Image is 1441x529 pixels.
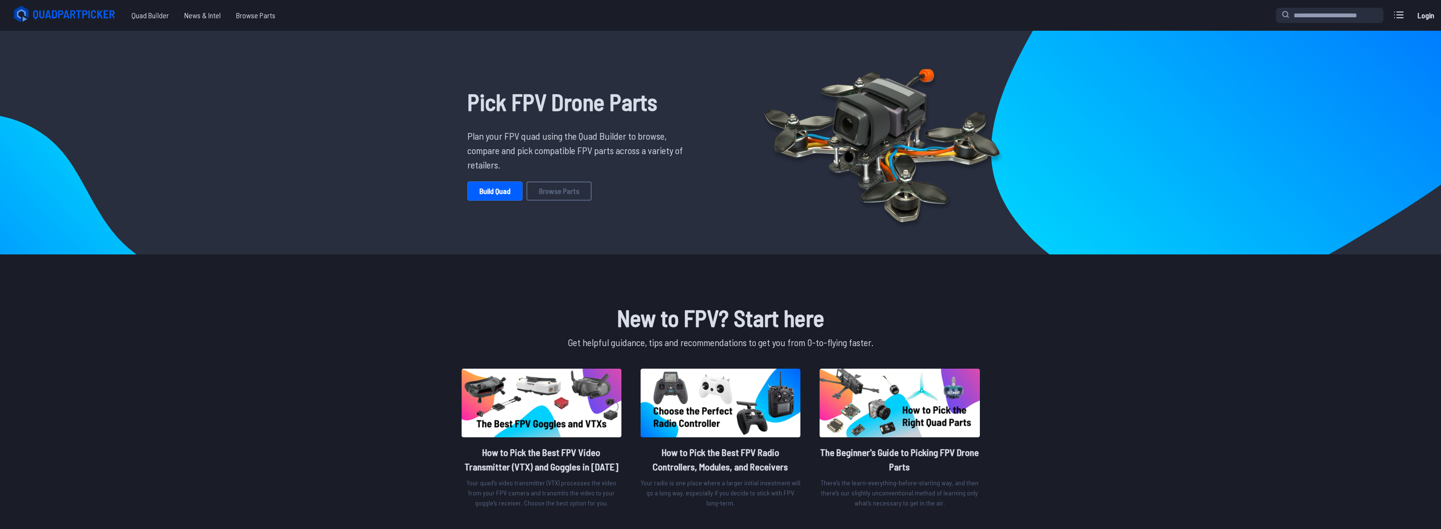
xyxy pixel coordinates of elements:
[744,47,1020,239] img: Quadcopter
[467,84,690,119] h1: Pick FPV Drone Parts
[177,6,228,25] a: News & Intel
[124,6,177,25] a: Quad Builder
[462,369,621,437] img: image of post
[820,445,979,474] h2: The Beginner's Guide to Picking FPV Drone Parts
[462,478,621,508] p: Your quad’s video transmitter (VTX) processes the video from your FPV camera and transmits the vi...
[641,478,800,508] p: Your radio is one place where a larger initial investment will go a long way, especially if you d...
[460,335,982,349] p: Get helpful guidance, tips and recommendations to get you from 0-to-flying faster.
[228,6,283,25] a: Browse Parts
[460,301,982,335] h1: New to FPV? Start here
[820,369,979,437] img: image of post
[1414,6,1437,25] a: Login
[641,445,800,474] h2: How to Pick the Best FPV Radio Controllers, Modules, and Receivers
[467,129,690,172] p: Plan your FPV quad using the Quad Builder to browse, compare and pick compatible FPV parts across...
[641,369,800,512] a: image of postHow to Pick the Best FPV Radio Controllers, Modules, and ReceiversYour radio is one ...
[820,369,979,512] a: image of postThe Beginner's Guide to Picking FPV Drone PartsThere’s the learn-everything-before-s...
[462,445,621,474] h2: How to Pick the Best FPV Video Transmitter (VTX) and Goggles in [DATE]
[467,181,523,201] a: Build Quad
[641,369,800,437] img: image of post
[462,369,621,512] a: image of postHow to Pick the Best FPV Video Transmitter (VTX) and Goggles in [DATE]Your quad’s vi...
[526,181,592,201] a: Browse Parts
[820,478,979,508] p: There’s the learn-everything-before-starting way, and then there’s our slightly unconventional me...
